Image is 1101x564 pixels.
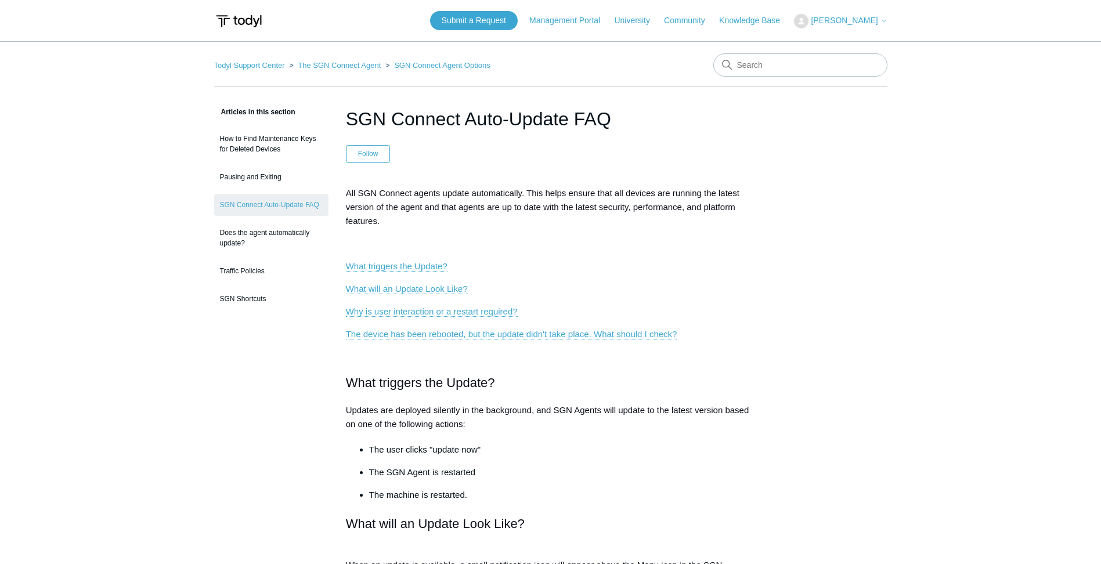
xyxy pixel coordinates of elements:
a: Does the agent automatically update? [214,222,329,254]
a: What triggers the Update? [346,261,447,272]
li: SGN Connect Agent Options [383,61,490,70]
a: Community [664,15,717,27]
a: SGN Connect Agent Options [394,61,490,70]
a: SGN Shortcuts [214,288,329,310]
span: Articles in this section [214,108,295,116]
a: The SGN Connect Agent [298,61,381,70]
a: Management Portal [529,15,612,27]
a: Pausing and Exiting [214,166,329,188]
h1: SGN Connect Auto-Update FAQ [346,105,756,133]
input: Search [713,53,887,77]
button: [PERSON_NAME] [794,14,887,28]
span: [PERSON_NAME] [811,16,878,25]
p: The SGN Agent is restarted [369,465,756,479]
li: The user clicks "update now" [369,443,756,457]
img: Todyl Support Center Help Center home page [214,10,263,32]
a: Submit a Request [430,11,518,30]
a: University [614,15,661,27]
a: What will an Update Look Like? [346,284,468,294]
span: All SGN Connect agents update automatically. This helps ensure that all devices are running the l... [346,188,739,226]
a: How to Find Maintenance Keys for Deleted Devices [214,128,329,160]
span: What triggers the Update? [346,375,495,390]
a: Todyl Support Center [214,61,285,70]
li: The SGN Connect Agent [287,61,383,70]
button: Follow Article [346,145,391,162]
a: The device has been rebooted, but the update didn't take place. What should I check? [346,329,677,339]
span: What will an Update Look Like? [346,516,525,531]
a: Knowledge Base [719,15,792,27]
a: SGN Connect Auto-Update FAQ [214,194,329,216]
a: Why is user interaction or a restart required? [346,306,518,317]
span: Updates are deployed silently in the background, and SGN Agents will update to the latest version... [346,405,749,429]
a: Traffic Policies [214,260,329,282]
li: Todyl Support Center [214,61,287,70]
p: The machine is restarted. [369,488,756,502]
